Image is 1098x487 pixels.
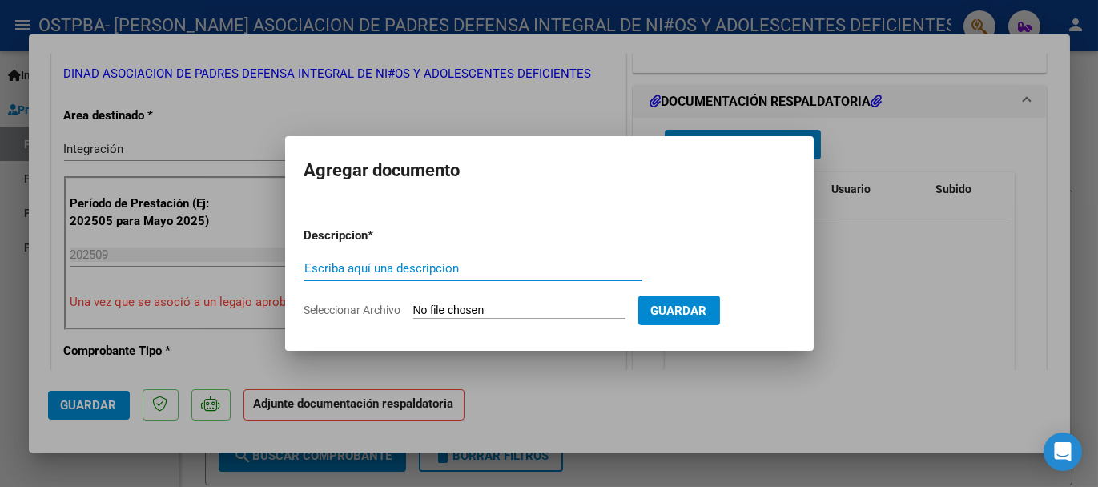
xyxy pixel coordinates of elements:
[638,296,720,325] button: Guardar
[1044,433,1082,471] div: Open Intercom Messenger
[304,304,401,316] span: Seleccionar Archivo
[304,155,794,186] h2: Agregar documento
[651,304,707,318] span: Guardar
[304,227,452,245] p: Descripcion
